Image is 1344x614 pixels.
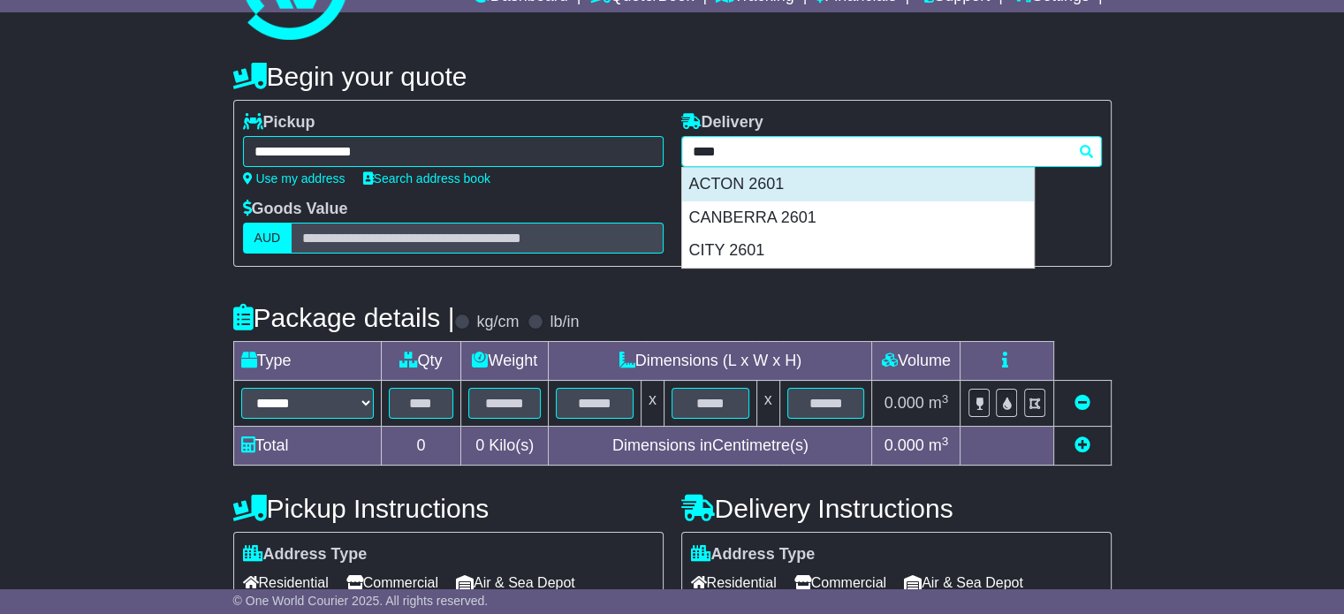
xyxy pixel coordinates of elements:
[233,303,455,332] h4: Package details |
[243,569,329,596] span: Residential
[233,594,489,608] span: © One World Courier 2025. All rights reserved.
[475,436,484,454] span: 0
[233,427,381,466] td: Total
[682,234,1034,268] div: CITY 2601
[233,494,664,523] h4: Pickup Instructions
[681,113,763,133] label: Delivery
[942,435,949,448] sup: 3
[243,223,292,254] label: AUD
[681,136,1102,167] typeahead: Please provide city
[794,569,886,596] span: Commercial
[691,569,777,596] span: Residential
[691,545,816,565] label: Address Type
[885,394,924,412] span: 0.000
[904,569,1023,596] span: Air & Sea Depot
[756,381,779,427] td: x
[233,342,381,381] td: Type
[872,342,961,381] td: Volume
[1074,436,1090,454] a: Add new item
[641,381,664,427] td: x
[233,62,1112,91] h4: Begin your quote
[363,171,490,186] a: Search address book
[461,342,549,381] td: Weight
[243,200,348,219] label: Goods Value
[243,171,345,186] a: Use my address
[381,427,461,466] td: 0
[681,494,1112,523] h4: Delivery Instructions
[885,436,924,454] span: 0.000
[549,342,872,381] td: Dimensions (L x W x H)
[682,168,1034,201] div: ACTON 2601
[346,569,438,596] span: Commercial
[476,313,519,332] label: kg/cm
[456,569,575,596] span: Air & Sea Depot
[243,545,368,565] label: Address Type
[929,436,949,454] span: m
[682,201,1034,235] div: CANBERRA 2601
[942,392,949,406] sup: 3
[550,313,579,332] label: lb/in
[243,113,315,133] label: Pickup
[549,427,872,466] td: Dimensions in Centimetre(s)
[1074,394,1090,412] a: Remove this item
[929,394,949,412] span: m
[381,342,461,381] td: Qty
[461,427,549,466] td: Kilo(s)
